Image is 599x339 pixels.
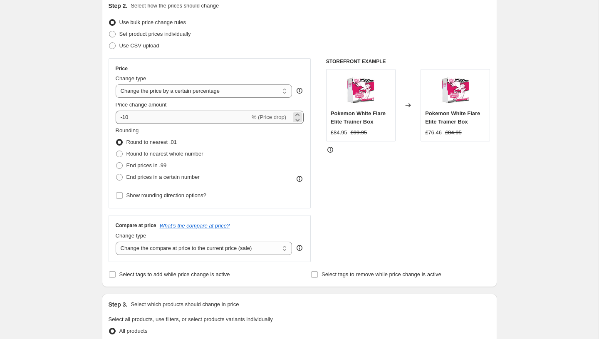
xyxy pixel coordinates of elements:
[160,223,230,229] button: What's the compare at price?
[119,328,148,334] span: All products
[116,222,156,229] h3: Compare at price
[116,111,250,124] input: -15
[326,58,490,65] h6: STOREFRONT EXAMPLE
[119,271,230,277] span: Select tags to add while price change is active
[126,162,167,168] span: End prices in .99
[131,300,239,309] p: Select which products should change in price
[439,74,472,107] img: resizingforshopify-2025-07-07T122610.527_80x.png
[331,110,386,125] span: Pokemon White Flare Elite Trainer Box
[351,129,367,137] strike: £99.95
[116,101,167,108] span: Price change amount
[126,139,177,145] span: Round to nearest .01
[126,151,203,157] span: Round to nearest whole number
[331,129,347,137] div: £84.95
[131,2,219,10] p: Select how the prices should change
[425,129,442,137] div: £76.46
[119,19,186,25] span: Use bulk price change rules
[295,87,304,95] div: help
[116,65,128,72] h3: Price
[119,42,159,49] span: Use CSV upload
[116,127,139,134] span: Rounding
[126,174,200,180] span: End prices in a certain number
[126,192,206,198] span: Show rounding direction options?
[109,316,273,322] span: Select all products, use filters, or select products variants individually
[322,271,441,277] span: Select tags to remove while price change is active
[344,74,377,107] img: resizingforshopify-2025-07-07T122610.527_80x.png
[109,300,128,309] h2: Step 3.
[119,31,191,37] span: Set product prices individually
[252,114,286,120] span: % (Price drop)
[116,75,146,82] span: Change type
[109,2,128,10] h2: Step 2.
[445,129,462,137] strike: £84.95
[295,244,304,252] div: help
[116,233,146,239] span: Change type
[425,110,480,125] span: Pokemon White Flare Elite Trainer Box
